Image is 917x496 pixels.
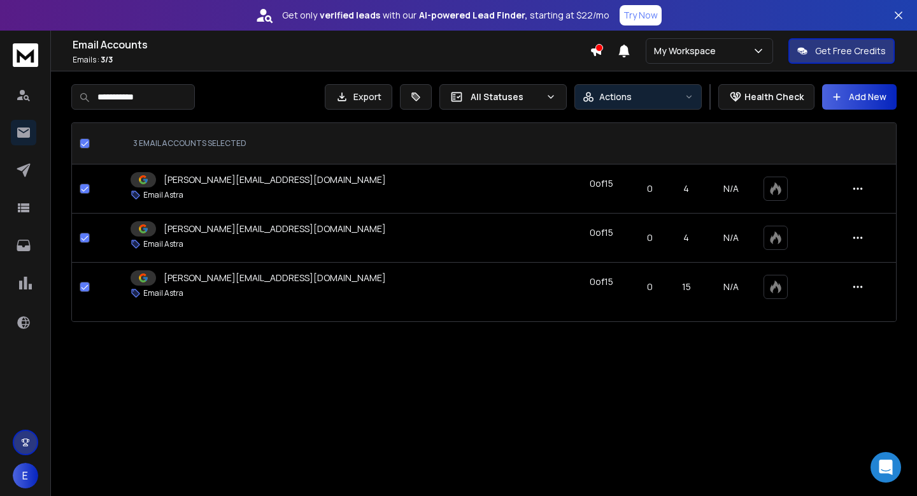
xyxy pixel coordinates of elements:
strong: verified leads [320,9,380,22]
p: Try Now [623,9,658,22]
p: Actions [599,91,632,103]
p: My Workspace [654,45,721,57]
p: [PERSON_NAME][EMAIL_ADDRESS][DOMAIN_NAME] [164,222,386,235]
strong: AI-powered Lead Finder, [419,9,527,22]
td: 4 [667,214,706,263]
p: 0 [641,182,659,195]
p: N/A [714,231,748,244]
img: logo [13,43,38,67]
button: Export [325,84,392,110]
div: 0 of 15 [590,177,613,190]
p: All Statuses [471,91,541,103]
p: [PERSON_NAME][EMAIL_ADDRESS][DOMAIN_NAME] [164,272,386,284]
p: [PERSON_NAME][EMAIL_ADDRESS][DOMAIN_NAME] [164,173,386,186]
div: 3 EMAIL ACCOUNTS SELECTED [133,138,560,149]
p: N/A [714,281,748,293]
td: 4 [667,164,706,214]
p: Emails : [73,55,590,65]
span: 3 / 3 [101,54,113,65]
p: Email Astra [143,288,183,298]
button: Add New [822,84,897,110]
p: N/A [714,182,748,195]
p: 0 [641,281,659,293]
p: Get Free Credits [815,45,886,57]
div: 0 of 15 [590,226,613,239]
p: 0 [641,231,659,244]
p: Email Astra [143,239,183,249]
p: Health Check [744,91,804,103]
button: Health Check [718,84,814,110]
p: Email Astra [143,190,183,200]
td: 15 [667,263,706,312]
div: 0 of 15 [590,275,613,288]
button: E [13,463,38,488]
button: Try Now [620,5,662,26]
h1: Email Accounts [73,37,590,52]
div: Open Intercom Messenger [871,452,901,483]
p: Get only with our starting at $22/mo [282,9,609,22]
button: Get Free Credits [788,38,895,64]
